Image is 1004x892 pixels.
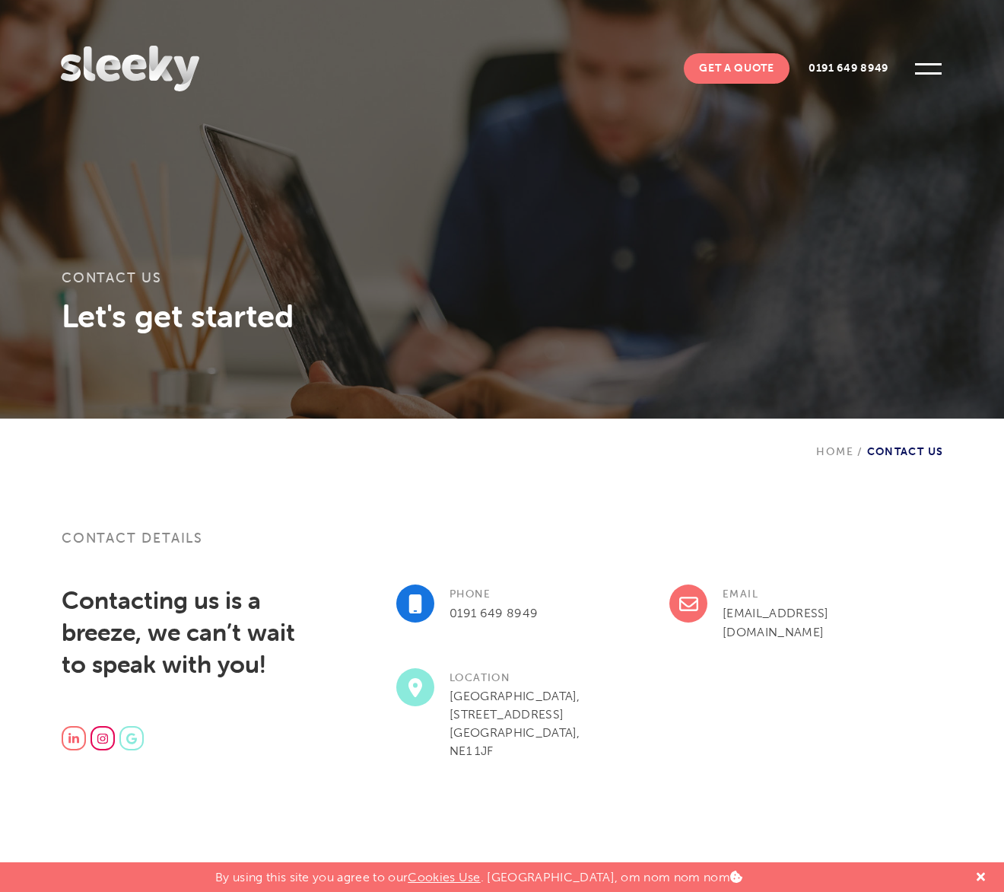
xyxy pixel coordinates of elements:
[816,445,853,458] a: Home
[408,870,481,884] a: Cookies Use
[723,606,829,639] a: [EMAIL_ADDRESS][DOMAIN_NAME]
[853,445,866,458] span: /
[396,687,642,760] p: [GEOGRAPHIC_DATA], [STREET_ADDRESS] [GEOGRAPHIC_DATA], NE1 1JF
[396,668,642,687] h3: Location
[62,529,942,565] h3: Contact details
[396,585,642,604] h3: Phone
[62,270,942,297] h1: Contact Us
[62,297,942,335] h3: Let's get started
[68,733,78,744] img: linkedin-in.svg
[408,678,423,697] img: location-dot-solid.svg
[450,606,538,620] a: 0191 649 8949
[679,594,698,613] img: envelope-regular.svg
[62,585,308,680] h2: Contacting us is a breeze, we can’t wait to speak with you!
[793,53,904,84] a: 0191 649 8949
[408,594,423,613] img: mobile-solid.svg
[669,585,915,604] h3: Email
[684,53,790,84] a: Get A Quote
[215,862,742,884] p: By using this site you agree to our . [GEOGRAPHIC_DATA], om nom nom nom
[816,419,943,458] div: Contact Us
[97,733,107,744] img: instagram.svg
[61,46,199,91] img: Sleeky Web Design Newcastle
[126,733,137,744] img: google.svg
